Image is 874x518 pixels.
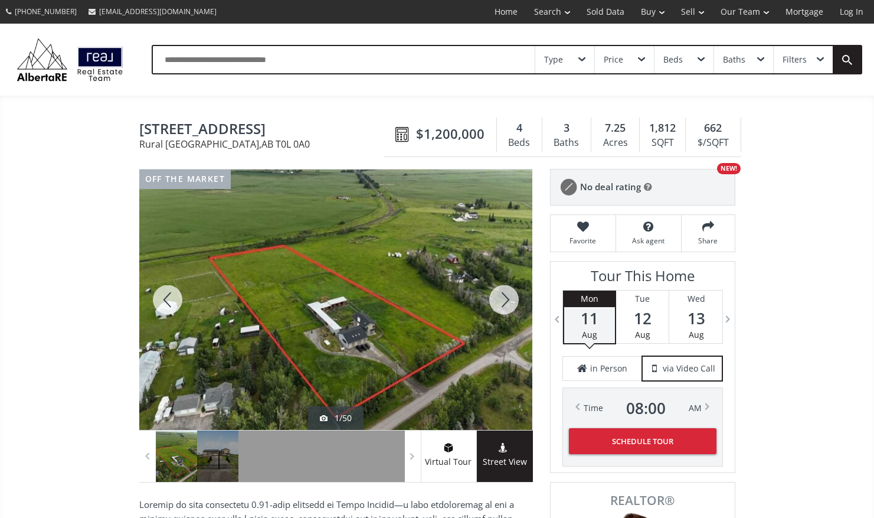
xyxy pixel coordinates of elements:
[15,6,77,17] span: [PHONE_NUMBER]
[557,236,610,246] span: Favorite
[564,291,615,307] div: Mon
[320,412,352,424] div: 1/50
[649,120,676,136] span: 1,812
[443,443,454,452] img: virtual tour icon
[139,170,532,430] div: 113150 2453 Drive East Rural Foothills County, AB T0L 0A0 - Photo 1 of 50
[692,134,734,152] div: $/SQFT
[580,181,641,193] span: No deal rating
[597,134,633,152] div: Acres
[717,163,741,174] div: NEW!
[597,120,633,136] div: 7.25
[477,455,533,469] span: Street View
[421,431,477,482] a: virtual tour iconVirtual Tour
[569,428,716,454] button: Schedule Tour
[416,125,485,143] span: $1,200,000
[626,400,666,416] span: 08 : 00
[139,139,389,149] span: Rural [GEOGRAPHIC_DATA] , AB T0L 0A0
[635,329,650,340] span: Aug
[582,329,597,340] span: Aug
[692,120,734,136] div: 662
[723,56,745,64] div: Baths
[622,236,675,246] span: Ask agent
[669,310,722,327] span: 13
[663,363,715,374] span: via Video Call
[663,56,683,64] div: Beds
[548,120,585,136] div: 3
[564,310,615,327] span: 11
[669,291,722,307] div: Wed
[562,268,723,290] h3: Tour This Home
[139,170,231,189] div: off the market
[564,494,722,507] span: REALTOR®
[139,121,389,139] span: 113150 2453 Drive East
[688,236,729,246] span: Share
[99,6,217,17] span: [EMAIL_ADDRESS][DOMAIN_NAME]
[557,175,580,199] img: rating icon
[421,455,476,469] span: Virtual Tour
[616,310,669,327] span: 12
[616,291,669,307] div: Tue
[584,400,702,416] div: Time AM
[544,56,563,64] div: Type
[783,56,807,64] div: Filters
[689,329,704,340] span: Aug
[646,134,679,152] div: SQFT
[12,35,128,84] img: Logo
[548,134,585,152] div: Baths
[503,134,536,152] div: Beds
[503,120,536,136] div: 4
[604,56,623,64] div: Price
[590,363,627,374] span: in Person
[83,1,222,22] a: [EMAIL_ADDRESS][DOMAIN_NAME]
